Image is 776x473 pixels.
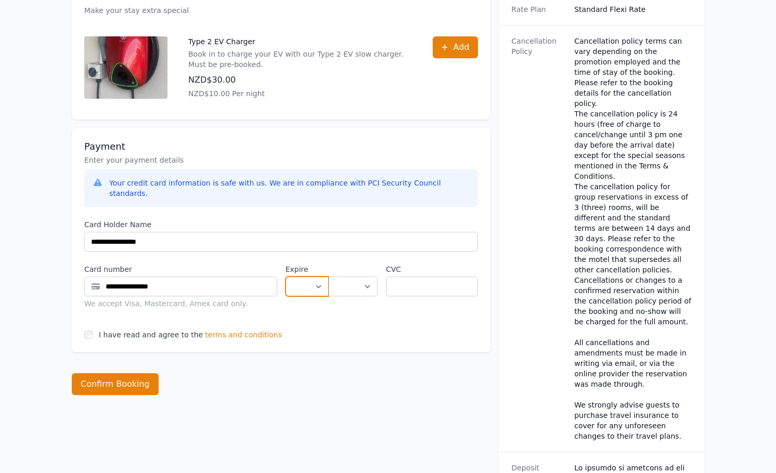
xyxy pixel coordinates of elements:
[84,155,478,165] p: Enter your payment details
[84,36,167,99] img: Type 2 EV Charger
[205,330,282,340] span: terms and conditions
[433,36,478,58] button: Add
[188,88,412,99] p: NZD$10.00 Per night
[99,331,203,339] label: I have read and agree to the
[84,264,277,274] label: Card number
[188,49,412,70] p: Book in to charge your EV with our Type 2 EV slow charger. Must be pre-booked.
[188,74,412,86] p: NZD$30.00
[188,36,412,47] p: Type 2 EV Charger
[84,140,478,153] h3: Payment
[511,36,566,441] dt: Cancellation Policy
[286,264,329,274] label: Expire
[386,264,478,274] label: CVC
[109,178,470,199] div: Your credit card information is safe with us. We are in compliance with PCI Security Council stan...
[72,373,159,395] button: Confirm Booking
[329,264,378,274] label: .
[453,41,469,54] span: Add
[574,4,692,15] dd: Standard Flexi Rate
[574,36,692,441] div: Cancellation policy terms can vary depending on the promotion employed and the time of stay of th...
[84,298,277,309] div: We accept Visa, Mastercard, Amex card only.
[84,219,478,230] label: Card Holder Name
[511,4,566,15] dt: Rate Plan
[84,5,478,16] p: Make your stay extra special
